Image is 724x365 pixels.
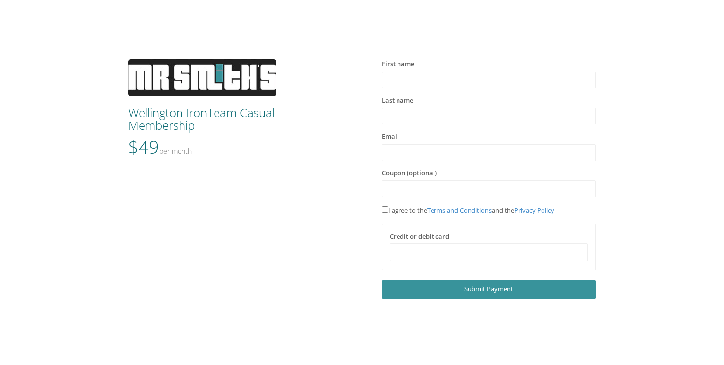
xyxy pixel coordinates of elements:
span: I agree to the and the [382,206,554,215]
a: Privacy Policy [514,206,554,215]
span: $49 [128,135,192,159]
label: Coupon (optional) [382,168,437,178]
iframe: Secure card payment input frame [396,248,581,257]
span: Submit Payment [464,284,513,293]
label: Email [382,132,399,142]
label: First name [382,59,414,69]
h3: Wellington IronTeam Casual Membership [128,106,342,132]
small: Per Month [159,146,192,156]
a: Submit Payment [382,280,596,298]
img: MS-Logo-white3.jpg [128,59,276,96]
label: Last name [382,96,413,106]
a: Terms and Conditions [427,206,492,215]
label: Credit or debit card [390,232,449,242]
